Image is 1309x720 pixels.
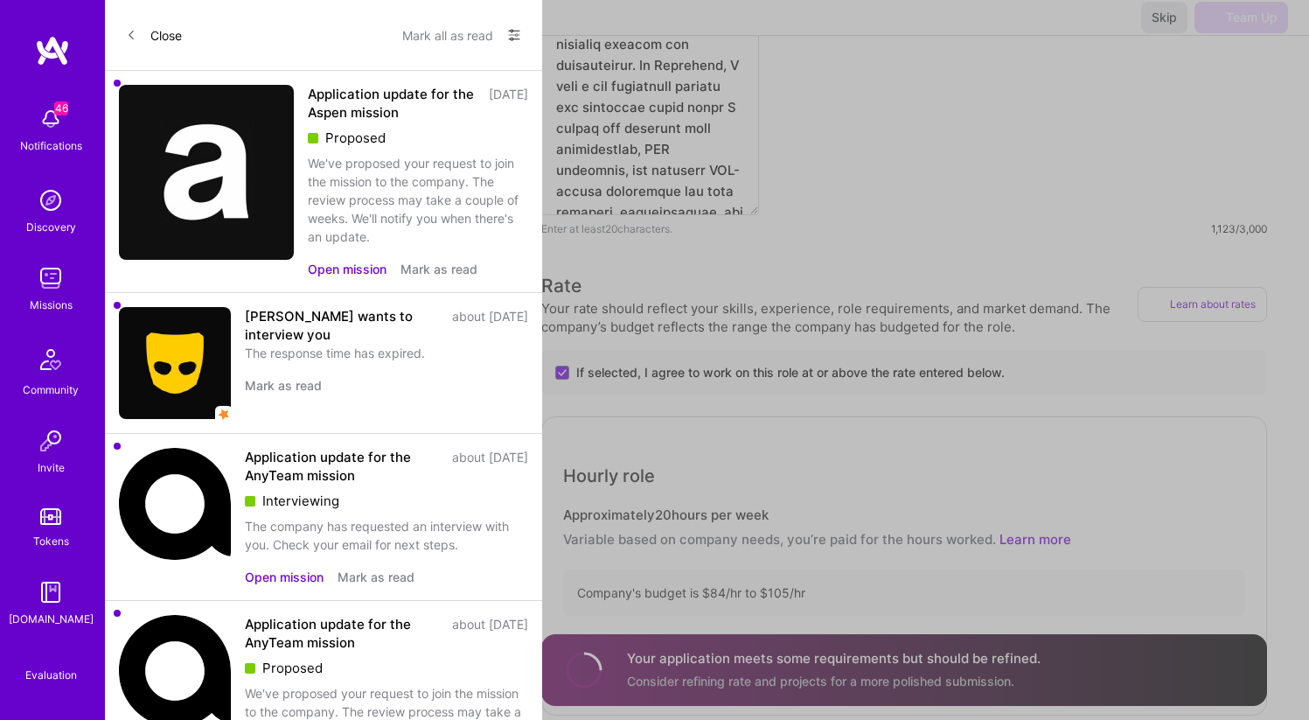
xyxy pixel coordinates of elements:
[33,101,68,136] img: bell
[245,448,442,485] div: Application update for the AnyTeam mission
[45,653,58,666] i: icon SelectionTeam
[308,85,478,122] div: Application update for the Aspen mission
[402,21,493,49] button: Mark all as read
[308,129,528,147] div: Proposed
[452,448,528,485] div: about [DATE]
[119,85,294,260] img: Company Logo
[338,568,414,586] button: Mark as read
[23,381,79,399] div: Community
[20,136,82,155] div: Notifications
[308,154,528,246] div: We've proposed your request to join the mission to the company. The review process may take a cou...
[26,218,76,236] div: Discovery
[25,666,77,684] div: Evaluation
[54,101,68,115] span: 46
[33,575,68,610] img: guide book
[489,85,528,122] div: [DATE]
[33,183,68,218] img: discovery
[119,307,231,419] img: Company Logo
[245,517,528,554] div: The company has requested an interview with you. Check your email for next steps.
[9,610,94,628] div: [DOMAIN_NAME]
[30,339,72,381] img: Community
[245,307,442,344] div: [PERSON_NAME] wants to interview you
[452,307,528,344] div: about [DATE]
[35,35,70,66] img: logo
[452,615,528,652] div: about [DATE]
[119,448,231,560] img: Company Logo
[30,296,73,314] div: Missions
[245,344,528,362] div: The response time has expired.
[33,423,68,458] img: Invite
[308,260,386,278] button: Open mission
[245,568,324,586] button: Open mission
[33,532,69,550] div: Tokens
[38,458,65,477] div: Invite
[245,376,322,395] button: Mark as read
[245,492,528,510] div: Interviewing
[245,659,528,677] div: Proposed
[215,406,233,423] img: star icon
[245,615,442,652] div: Application update for the AnyTeam mission
[126,21,182,49] button: Close
[33,261,68,296] img: teamwork
[40,508,61,525] img: tokens
[400,260,477,278] button: Mark as read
